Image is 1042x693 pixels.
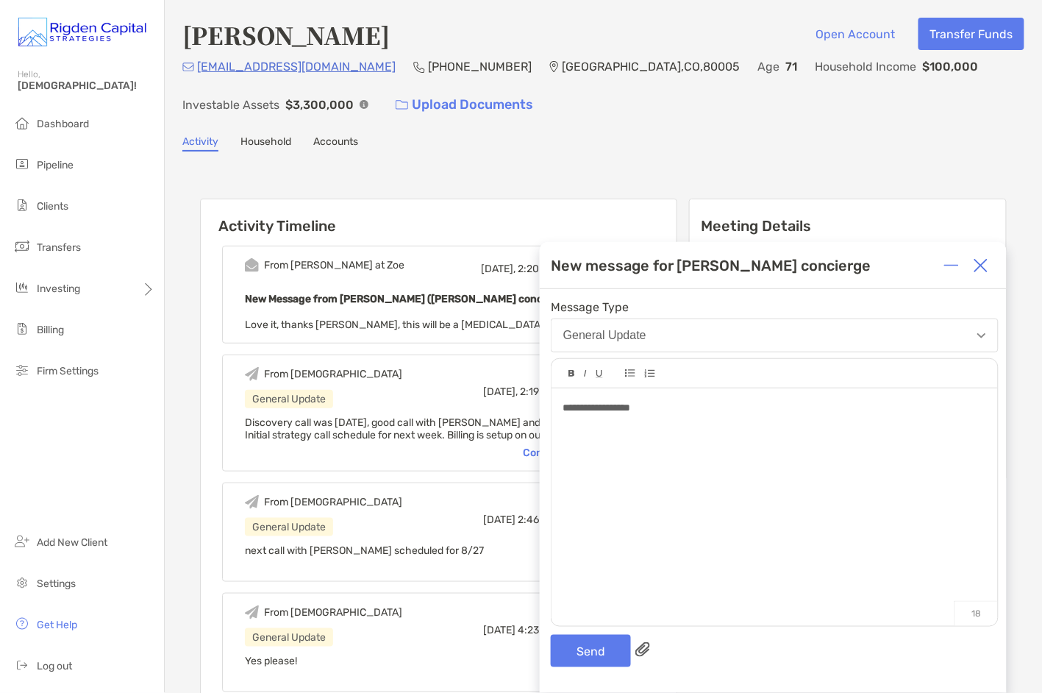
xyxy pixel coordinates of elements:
[37,241,81,254] span: Transfers
[37,324,64,336] span: Billing
[923,57,979,76] p: $100,000
[483,513,515,526] span: [DATE]
[245,605,259,619] img: Event icon
[313,135,358,152] a: Accounts
[13,320,31,338] img: billing icon
[428,57,532,76] p: [PHONE_NUMBER]
[815,57,917,76] p: Household Income
[245,258,259,272] img: Event icon
[918,18,1024,50] button: Transfer Funds
[523,447,632,459] div: Complete message
[702,217,994,235] p: Meeting Details
[13,238,31,255] img: transfers icon
[518,263,574,275] span: 2:20 PM MD
[264,368,402,380] div: From [DEMOGRAPHIC_DATA]
[757,57,779,76] p: Age
[37,118,89,130] span: Dashboard
[37,282,80,295] span: Investing
[13,196,31,214] img: clients icon
[518,624,574,636] span: 4:23 PM MD
[13,533,31,550] img: add_new_client icon
[635,642,650,657] img: paperclip attachments
[245,655,297,667] span: Yes please!
[13,574,31,591] img: settings icon
[13,114,31,132] img: dashboard icon
[551,635,631,667] button: Send
[245,544,484,557] span: next call with [PERSON_NAME] scheduled for 8/27
[568,370,575,377] img: Editor control icon
[264,606,402,619] div: From [DEMOGRAPHIC_DATA]
[13,155,31,173] img: pipeline icon
[396,100,408,110] img: button icon
[944,258,959,273] img: Expand or collapse
[37,536,107,549] span: Add New Client
[201,199,677,235] h6: Activity Timeline
[245,518,333,536] div: General Update
[596,370,603,378] img: Editor control icon
[37,159,74,171] span: Pipeline
[182,63,194,71] img: Email Icon
[785,57,797,76] p: 71
[245,416,628,441] span: Discovery call was [DATE], good call with [PERSON_NAME] and [PERSON_NAME]. Initial strategy call ...
[18,6,146,59] img: Zoe Logo
[804,18,907,50] button: Open Account
[549,61,559,73] img: Location Icon
[182,18,390,51] h4: [PERSON_NAME]
[197,57,396,76] p: [EMAIL_ADDRESS][DOMAIN_NAME]
[245,495,259,509] img: Event icon
[483,385,518,398] span: [DATE],
[520,385,574,398] span: 2:19 PM MD
[245,367,259,381] img: Event icon
[13,656,31,674] img: logout icon
[182,96,279,114] p: Investable Assets
[37,365,99,377] span: Firm Settings
[37,577,76,590] span: Settings
[13,279,31,296] img: investing icon
[245,628,333,647] div: General Update
[562,57,740,76] p: [GEOGRAPHIC_DATA] , CO , 80005
[644,369,655,378] img: Editor control icon
[413,61,425,73] img: Phone Icon
[182,135,218,152] a: Activity
[625,369,635,377] img: Editor control icon
[483,624,515,636] span: [DATE]
[551,257,871,274] div: New message for [PERSON_NAME] concierge
[360,100,368,109] img: Info Icon
[551,319,999,352] button: General Update
[551,300,999,314] span: Message Type
[264,259,404,271] div: From [PERSON_NAME] at Zoe
[481,263,515,275] span: [DATE],
[13,615,31,633] img: get-help icon
[37,200,68,213] span: Clients
[974,258,988,273] img: Close
[13,361,31,379] img: firm-settings icon
[584,370,587,377] img: Editor control icon
[386,89,543,121] a: Upload Documents
[245,319,574,331] span: Love it, thanks [PERSON_NAME], this will be a [MEDICAL_DATA] right?
[563,329,646,342] div: General Update
[245,390,333,408] div: General Update
[264,496,402,508] div: From [DEMOGRAPHIC_DATA]
[285,96,354,114] p: $3,300,000
[518,513,574,526] span: 2:46 PM MD
[954,601,998,626] p: 18
[240,135,291,152] a: Household
[977,333,986,338] img: Open dropdown arrow
[18,79,155,92] span: [DEMOGRAPHIC_DATA]!
[37,660,72,672] span: Log out
[37,619,77,631] span: Get Help
[245,293,571,305] b: New Message from [PERSON_NAME] ([PERSON_NAME] concierge)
